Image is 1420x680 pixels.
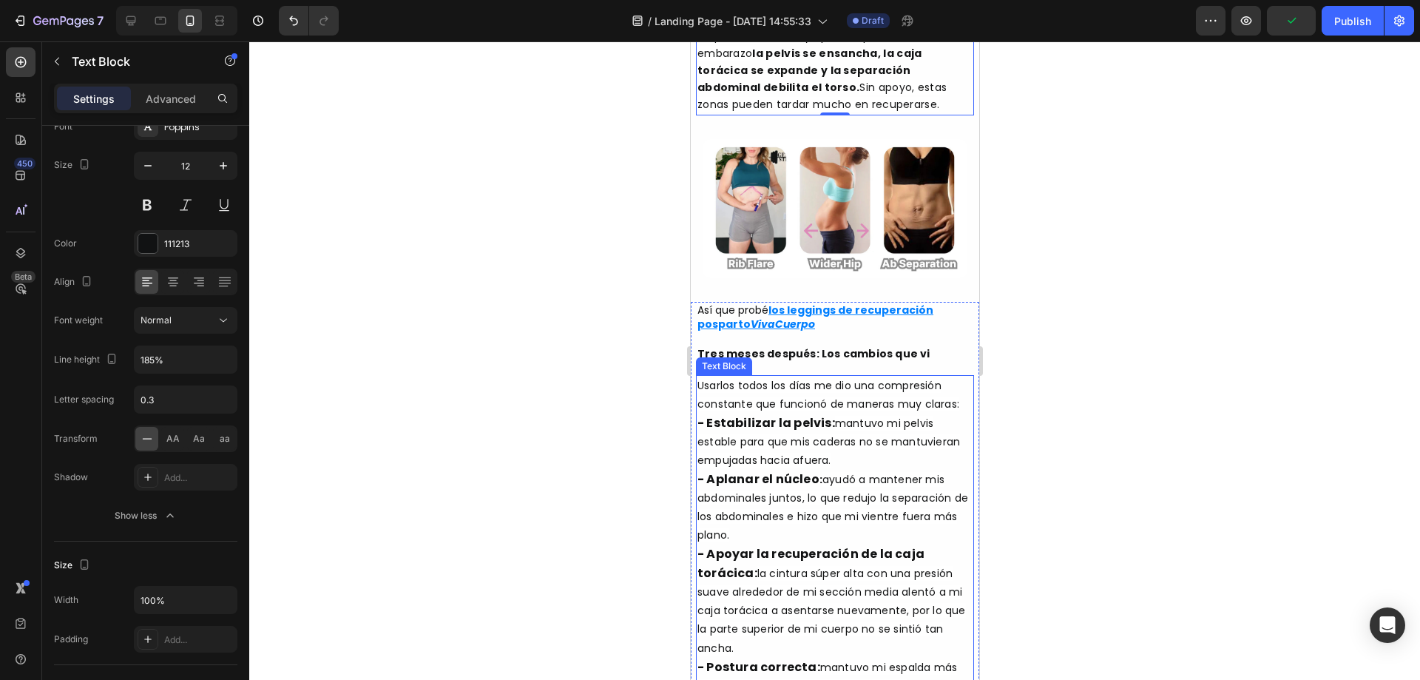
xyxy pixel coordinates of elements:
span: la cintura súper alta con una presión suave alrededor de mi sección media alentó a mi caja toráci... [7,525,275,613]
p: Text Block [72,53,197,70]
div: Transform [54,432,98,445]
p: Settings [73,91,115,107]
span: Normal [141,314,172,326]
p: Advanced [146,91,196,107]
div: Add... [164,633,234,647]
div: Padding [54,633,88,646]
div: Font [54,120,72,133]
input: Auto [135,587,237,613]
div: Align [54,272,95,292]
strong: Tres meses después: Los cambios que vi [7,305,240,320]
div: Rich Text Editor. Editing area: main [5,303,283,322]
div: Show less [115,508,177,523]
div: Font weight [54,314,103,327]
u: VivaCuerpo [60,275,124,290]
div: Poppins [164,121,234,134]
input: Auto [135,386,237,413]
div: 111213 [164,238,234,251]
iframe: Design area [691,41,979,680]
div: Open Intercom Messenger [1370,607,1405,643]
div: Add... [164,471,234,485]
div: Letter spacing [54,393,114,406]
span: aa [220,432,230,445]
img: gempages_585665606322225981-5e5ebb7c-fb4e-414e-85ac-38d92f3fc98d.webp [12,98,277,237]
strong: : [129,431,132,445]
button: Publish [1322,6,1384,36]
span: mantuvo mi pelvis estable para que mis caderas no se mantuvieran empujadas hacia afuera. [7,374,269,426]
div: Undo/Redo [279,6,339,36]
a: los leggings de recuperación posparto [7,263,243,289]
span: AA [166,432,180,445]
div: Beta [11,271,35,283]
span: Así que probé [7,261,78,276]
strong: - Postura correcta: [7,617,129,634]
div: Shadow [54,471,88,484]
div: Rich Text Editor. Editing area: main [5,334,283,674]
button: Show less [54,502,237,529]
div: Color [54,237,77,250]
strong: la pelvis se ensancha, la caja torácica se expande y la separación abdominal debilita el torso. [7,4,231,53]
span: Aa [193,432,205,445]
strong: - Aplanar el núcleo [7,429,129,446]
div: Width [54,593,78,607]
strong: - Apoyar la recuperación de la caja torácica: [7,504,234,540]
span: Draft [862,14,884,27]
div: Size [54,556,93,576]
span: mantuvo mi espalda más recta durante la vida diaria, en lugar de encorvarme por amamantar o carga... [7,619,266,670]
span: Usarlos todos los días me dio una compresión constante que funcionó de maneras muy claras: [7,337,268,370]
button: 7 [6,6,110,36]
div: Rich Text Editor. Editing area: main [5,260,283,292]
span: Landing Page - [DATE] 14:55:33 [655,13,811,29]
div: Line height [54,350,121,370]
div: Size [54,155,93,175]
p: 7 [97,12,104,30]
strong: - Estabilizar la pelvis: [7,373,144,390]
u: los leggings de recuperación posparto [7,261,243,290]
span: / [648,13,652,29]
button: Normal [134,307,237,334]
span: ayudó a mantener mis abdominales juntos, lo que redujo la separación de los abdominales e hizo qu... [7,431,277,501]
div: Text Block [8,318,58,331]
input: Auto [135,346,237,373]
div: Publish [1334,13,1371,29]
div: 450 [14,158,35,169]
